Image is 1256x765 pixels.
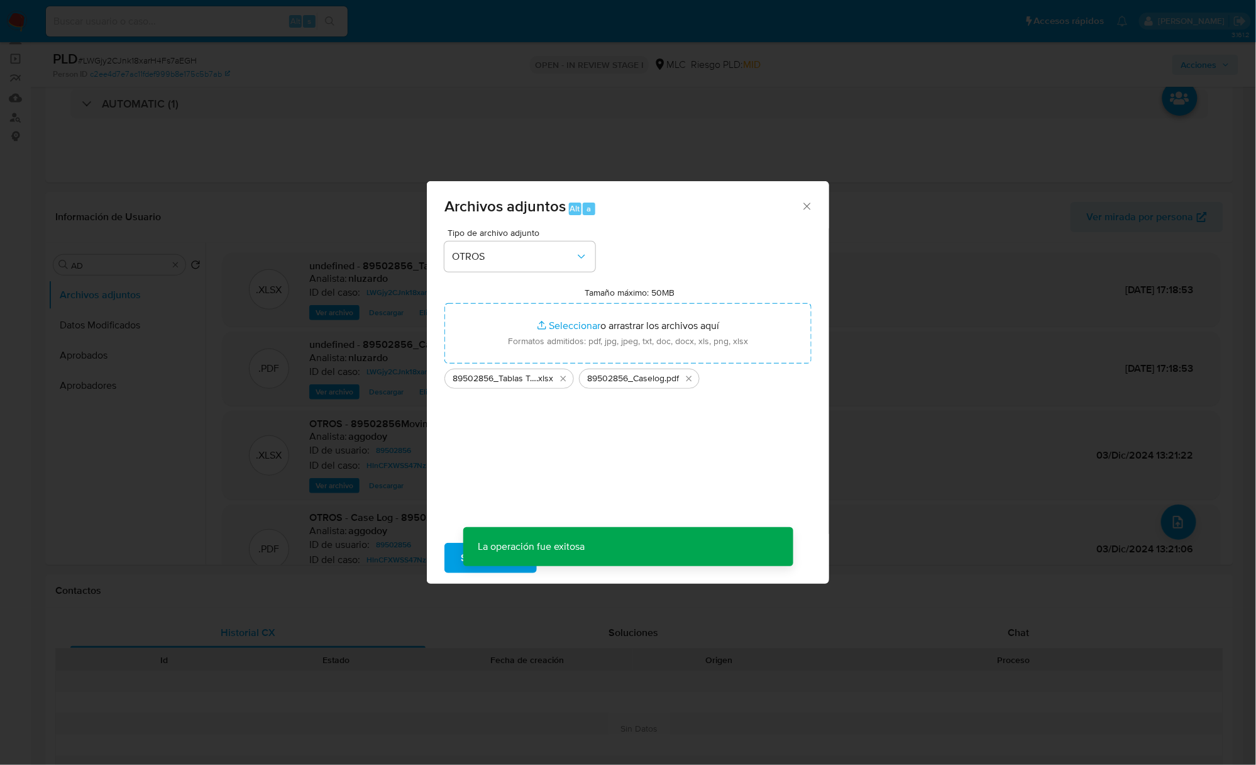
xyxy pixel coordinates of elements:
[463,527,600,566] p: La operación fue exitosa
[444,242,595,272] button: OTROS
[453,372,536,385] span: 89502856_Tablas Transaccionales 1.4.0
[444,364,812,389] ul: Archivos seleccionados
[587,372,664,385] span: 89502856_Caselog
[536,372,553,385] span: .xlsx
[448,228,598,237] span: Tipo de archivo adjunto
[587,203,591,215] span: a
[681,371,697,386] button: Eliminar 89502856_Caselog.pdf
[664,372,679,385] span: .pdf
[444,195,566,217] span: Archivos adjuntos
[452,250,575,263] span: OTROS
[801,200,812,211] button: Cerrar
[570,203,580,215] span: Alt
[558,544,599,572] span: Cancelar
[444,543,537,573] button: Subir archivo
[585,287,675,298] label: Tamaño máximo: 50MB
[461,544,521,572] span: Subir archivo
[556,371,571,386] button: Eliminar 89502856_Tablas Transaccionales 1.4.0.xlsx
